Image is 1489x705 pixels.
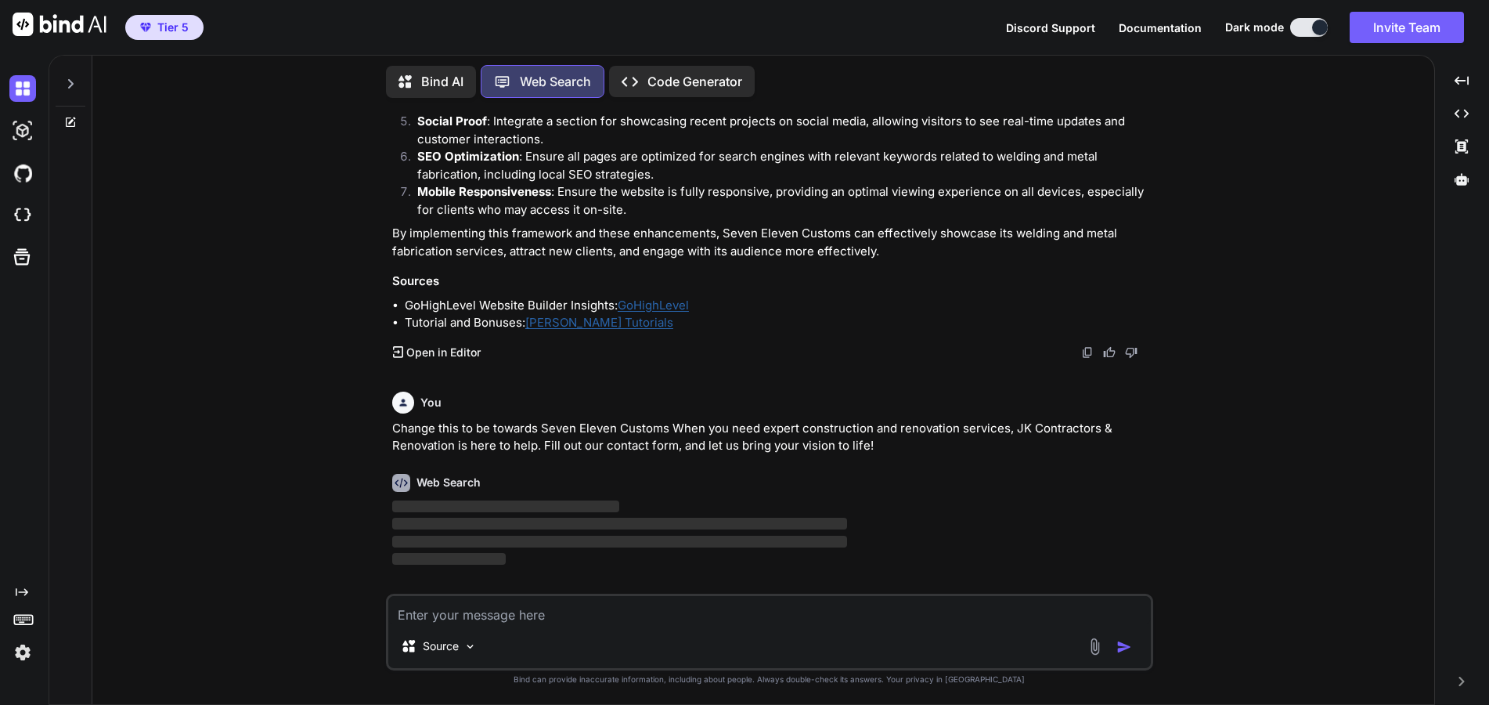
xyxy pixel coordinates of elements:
[392,420,1150,455] p: Change this to be towards Seven Eleven Customs When you need expert construction and renovation s...
[13,13,106,36] img: Bind AI
[417,113,1150,148] p: : Integrate a section for showcasing recent projects on social media, allowing visitors to see re...
[392,273,1150,291] h3: Sources
[647,72,742,91] p: Code Generator
[125,15,204,40] button: premiumTier 5
[405,314,1150,332] li: Tutorial and Bonuses:
[420,395,442,410] h6: You
[417,183,1150,219] p: : Ensure the website is fully responsive, providing an optimal viewing experience on all devices,...
[463,640,477,653] img: Pick Models
[157,20,189,35] span: Tier 5
[417,184,551,199] strong: Mobile Responsiveness
[1081,346,1094,359] img: copy
[9,160,36,186] img: githubDark
[1119,21,1202,34] span: Documentation
[392,225,1150,260] p: By implementing this framework and these enhancements, Seven Eleven Customs can effectively showc...
[1225,20,1284,35] span: Dark mode
[386,674,1153,685] p: Bind can provide inaccurate information, including about people. Always double-check its answers....
[9,117,36,144] img: darkAi-studio
[520,72,591,91] p: Web Search
[1350,12,1464,43] button: Invite Team
[525,315,673,330] a: [PERSON_NAME] Tutorials
[1119,20,1202,36] button: Documentation
[392,501,619,512] span: ‌
[1103,346,1116,359] img: like
[416,475,481,490] h6: Web Search
[9,639,36,666] img: settings
[1006,20,1095,36] button: Discord Support
[618,298,689,313] a: GoHighLevel
[405,297,1150,315] li: GoHighLevel Website Builder Insights:
[392,518,847,530] span: ‌
[9,75,36,102] img: darkChat
[392,536,847,548] span: ‌
[1086,638,1104,656] img: attachment
[406,345,481,360] p: Open in Editor
[9,202,36,229] img: cloudideIcon
[417,149,519,164] strong: SEO Optimization
[392,553,506,565] span: ‌
[417,148,1150,183] p: : Ensure all pages are optimized for search engines with relevant keywords related to welding and...
[1116,639,1132,655] img: icon
[417,114,487,128] strong: Social Proof
[140,23,151,32] img: premium
[1125,346,1137,359] img: dislike
[423,638,459,654] p: Source
[421,72,463,91] p: Bind AI
[1006,21,1095,34] span: Discord Support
